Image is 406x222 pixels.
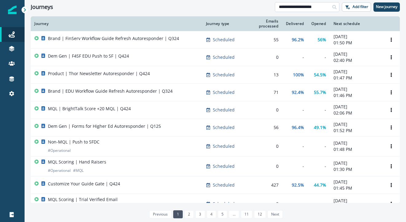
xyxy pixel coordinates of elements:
[292,89,304,95] p: 92.4%
[31,176,400,194] a: Customize Your Guide Gate | Q424Scheduled42792.5%44.7%[DATE]01:45 PMOptions
[48,168,71,174] p: # Operational
[311,143,326,149] div: -
[31,101,400,119] a: MQL | BrightTalk Score +20 MQL | Q424Scheduled0--[DATE]02:06 PMOptions
[286,21,304,26] div: Delivered
[254,210,266,218] a: Page 12
[311,54,326,60] div: -
[247,163,279,169] div: 0
[334,57,379,63] p: 02:40 PM
[334,198,379,204] p: [DATE]
[334,146,379,152] p: 01:48 PM
[386,180,396,190] button: Options
[213,182,235,188] p: Scheduled
[334,160,379,166] p: [DATE]
[48,53,129,59] p: Dem Gen | F4SF EDU Push to SF | Q424
[286,107,304,113] div: -
[206,21,239,26] div: Journey type
[173,210,183,218] a: Page 1 is your current page
[286,163,304,169] div: -
[334,34,379,40] p: [DATE]
[247,143,279,149] div: 0
[48,71,150,77] p: Product | Thor Newsletter Autoresponder | Q424
[334,166,379,172] p: 01:30 PM
[353,5,368,9] p: Add filter
[293,72,304,78] p: 100%
[48,147,71,154] p: # Operational
[286,54,304,60] div: -
[48,181,120,187] p: Customize Your Guide Gate | Q424
[31,4,53,10] h1: Journeys
[31,119,400,136] a: Dem Gen | Forms for Higher Ed Autoresponder | Q125Scheduled5696.4%49.1%[DATE]01:52 PMOptions
[247,107,279,113] div: 0
[292,182,304,188] p: 92.5%
[213,37,235,43] p: Scheduled
[314,124,326,131] p: 49.1%
[386,70,396,79] button: Options
[334,121,379,127] p: [DATE]
[334,21,379,26] div: Next schedule
[373,2,400,12] button: New journey
[386,88,396,97] button: Options
[334,179,379,185] p: [DATE]
[318,37,326,43] p: 56%
[247,72,279,78] div: 13
[334,104,379,110] p: [DATE]
[213,72,235,78] p: Scheduled
[229,210,239,218] a: Jump forward
[386,123,396,132] button: Options
[213,163,235,169] p: Scheduled
[386,105,396,115] button: Options
[334,69,379,75] p: [DATE]
[31,156,400,176] a: MQL Scoring | Hand Raisers#Operational#MQLScheduled0--[DATE]01:30 PMOptions
[218,210,227,218] a: Page 5
[31,66,400,84] a: Product | Thor Newsletter Autoresponder | Q424Scheduled13100%54.5%[DATE]01:47 PMOptions
[148,210,283,218] ul: Pagination
[334,110,379,116] p: 02:06 PM
[241,210,252,218] a: Page 11
[292,124,304,131] p: 96.4%
[334,86,379,92] p: [DATE]
[267,210,283,218] a: Next page
[247,182,279,188] div: 427
[31,194,400,214] a: MQL Scoring | Trial Verified Email#MQL#TrialScheduled0--[DATE]05:30 PMOptions
[213,107,235,113] p: Scheduled
[247,89,279,95] div: 71
[311,21,326,26] div: Opened
[334,75,379,81] p: 01:47 PM
[386,53,396,62] button: Options
[286,143,304,149] div: -
[334,51,379,57] p: [DATE]
[213,201,235,207] p: Scheduled
[342,2,371,12] button: Add filter
[311,163,326,169] div: -
[48,139,100,145] p: Non-MQL | Push to SFDC
[213,143,235,149] p: Scheduled
[386,142,396,151] button: Options
[213,89,235,95] p: Scheduled
[386,35,396,44] button: Options
[31,136,400,156] a: Non-MQL | Push to SFDC#OperationalScheduled0--[DATE]01:48 PMOptions
[8,6,17,14] img: Inflection
[247,19,279,29] div: Emails processed
[292,37,304,43] p: 96.2%
[48,106,131,112] p: MQL | BrightTalk Score +20 MQL | Q424
[195,210,205,218] a: Page 3
[31,49,400,66] a: Dem Gen | F4SF EDU Push to SF | Q424Scheduled0--[DATE]02:40 PMOptions
[386,162,396,171] button: Options
[247,124,279,131] div: 56
[334,185,379,191] p: 01:45 PM
[334,140,379,146] p: [DATE]
[247,201,279,207] div: 0
[334,40,379,46] p: 01:50 PM
[48,123,161,129] p: Dem Gen | Forms for Higher Ed Autoresponder | Q125
[31,84,400,101] a: Brand | EDU Workflow Guide Refresh Autoresponder | Q324Scheduled7192.4%55.7%[DATE]01:46 PMOptions
[34,21,199,26] div: Journey
[286,201,304,207] div: -
[48,159,106,165] p: MQL Scoring | Hand Raisers
[314,182,326,188] p: 44.7%
[376,5,397,9] p: New journey
[184,210,194,218] a: Page 2
[48,88,173,94] p: Brand | EDU Workflow Guide Refresh Autoresponder | Q324
[31,31,400,49] a: Brand | FinServ Workflow Guide Refresh Autoresponder | Q324Scheduled5596.2%56%[DATE]01:50 PMOptions
[334,92,379,99] p: 01:46 PM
